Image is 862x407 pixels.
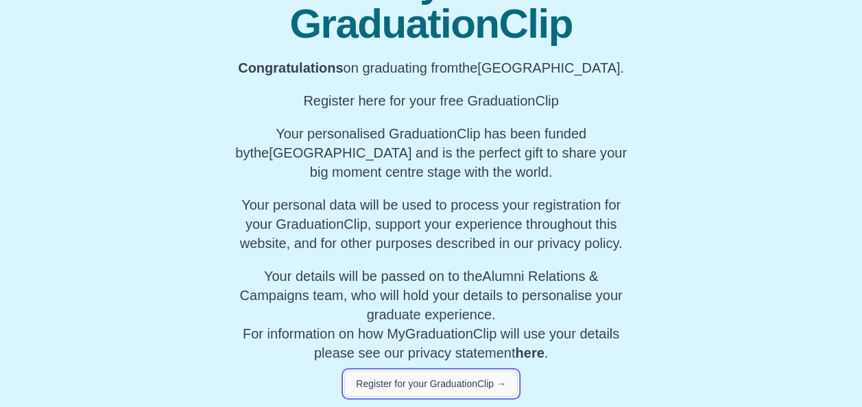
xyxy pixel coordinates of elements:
p: Your personalised GraduationClip has been funded by [GEOGRAPHIC_DATA] and is the perfect gift to ... [232,124,630,182]
span: For information on how MyGraduationClip will use your details please see our privacy statement . [239,269,622,360]
a: here [515,345,544,360]
span: Your details will be passed on to the , who will hold your details to personalise your graduate e... [239,269,622,322]
b: Congratulations [238,60,343,75]
p: Register here for your free GraduationClip [232,91,630,110]
p: on graduating from [GEOGRAPHIC_DATA]. [232,58,630,77]
span: the [250,145,269,160]
span: the [458,60,477,75]
button: Register for your GraduationClip → [344,371,518,397]
p: Your personal data will be used to process your registration for your GraduationClip, support you... [232,195,630,253]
